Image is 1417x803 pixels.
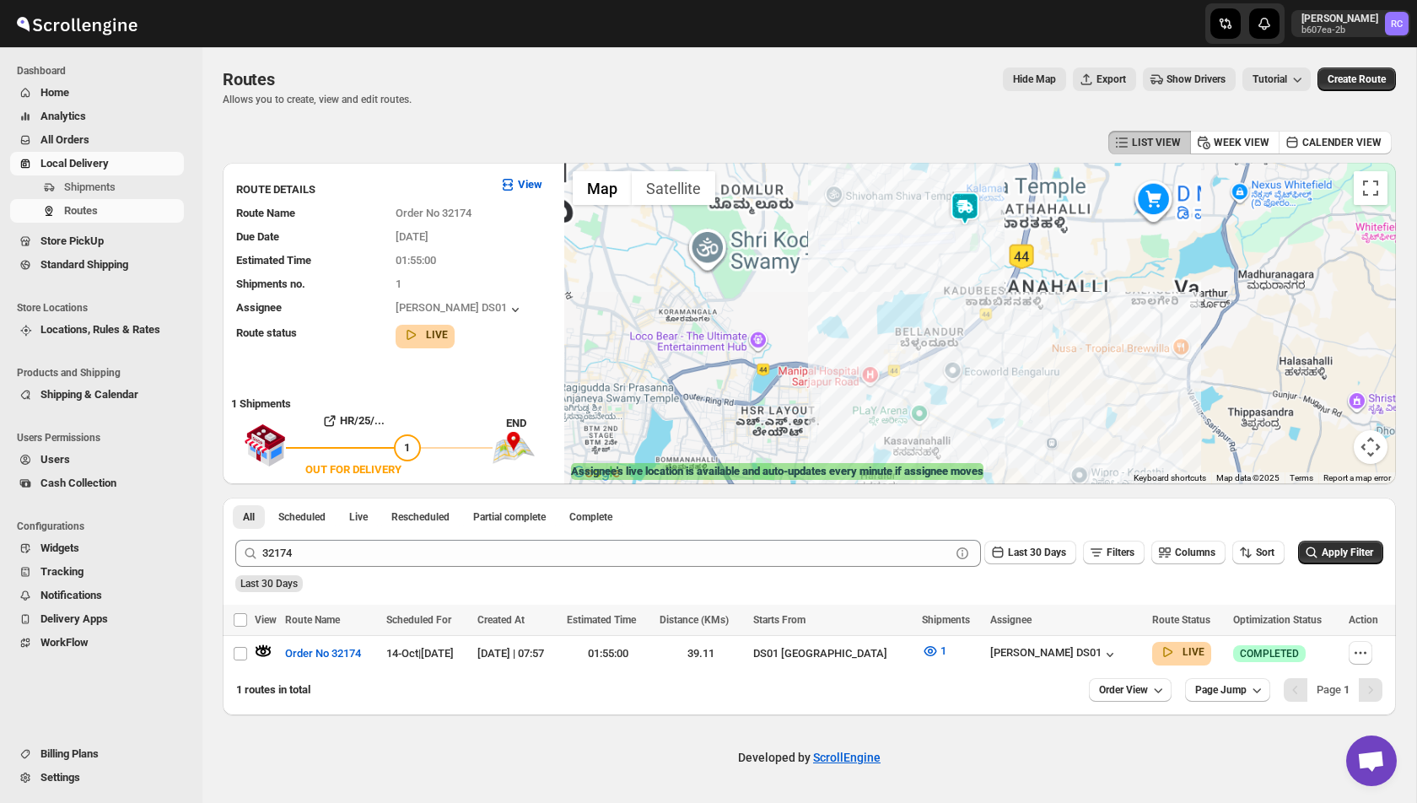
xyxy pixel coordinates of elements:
[243,510,255,524] span: All
[1253,73,1287,85] span: Tutorial
[64,181,116,193] span: Shipments
[396,207,471,219] span: Order No 32174
[1096,73,1126,86] span: Export
[10,742,184,766] button: Billing Plans
[10,383,184,407] button: Shipping & Calendar
[40,453,70,466] span: Users
[1354,171,1387,205] button: Toggle fullscreen view
[1152,614,1210,626] span: Route Status
[1284,678,1382,702] nav: Pagination
[1151,541,1226,564] button: Columns
[477,645,558,662] div: [DATE] | 07:57
[1013,73,1056,86] span: Hide Map
[1322,547,1373,558] span: Apply Filter
[1143,67,1236,91] button: Show Drivers
[753,645,912,662] div: DS01 [GEOGRAPHIC_DATA]
[396,301,524,318] div: [PERSON_NAME] DS01
[568,462,624,484] img: Google
[1003,67,1066,91] button: Map action label
[236,181,486,198] h3: ROUTE DETAILS
[1089,678,1172,702] button: Order View
[13,3,140,45] img: ScrollEngine
[40,747,99,760] span: Billing Plans
[236,683,310,696] span: 1 routes in total
[255,614,277,626] span: View
[396,278,401,290] span: 1
[990,614,1032,626] span: Assignee
[40,157,109,170] span: Local Delivery
[275,640,371,667] button: Order No 32174
[40,234,104,247] span: Store PickUp
[984,541,1076,564] button: Last 30 Days
[632,171,715,205] button: Show satellite imagery
[1166,73,1226,86] span: Show Drivers
[236,207,295,219] span: Route Name
[17,366,191,380] span: Products and Shipping
[1385,12,1409,35] span: Rahul Chopra
[489,171,552,198] button: View
[1083,541,1145,564] button: Filters
[1190,131,1280,154] button: WEEK VIEW
[1195,683,1247,697] span: Page Jump
[10,472,184,495] button: Cash Collection
[17,520,191,533] span: Configurations
[223,389,291,410] b: 1 Shipments
[1298,541,1383,564] button: Apply Filter
[1291,10,1410,37] button: User menu
[1214,136,1269,149] span: WEEK VIEW
[240,578,298,590] span: Last 30 Days
[738,749,881,766] p: Developed by
[518,178,542,191] b: View
[493,432,535,464] img: trip_end.png
[1317,683,1350,696] span: Page
[1132,136,1181,149] span: LIST VIEW
[473,510,546,524] span: Partial complete
[396,230,428,243] span: [DATE]
[10,448,184,472] button: Users
[340,414,385,427] b: HR/25/...
[17,64,191,78] span: Dashboard
[568,462,624,484] a: Open this area in Google Maps (opens a new window)
[1183,646,1204,658] b: LIVE
[17,301,191,315] span: Store Locations
[40,110,86,122] span: Analytics
[477,614,525,626] span: Created At
[1099,683,1148,697] span: Order View
[10,584,184,607] button: Notifications
[1279,131,1392,154] button: CALENDER VIEW
[10,607,184,631] button: Delivery Apps
[10,536,184,560] button: Widgets
[10,81,184,105] button: Home
[40,86,69,99] span: Home
[40,589,102,601] span: Notifications
[236,278,305,290] span: Shipments no.
[426,329,448,341] b: LIVE
[402,326,448,343] button: LIVE
[1317,67,1396,91] button: Create Route
[1108,131,1191,154] button: LIST VIEW
[567,645,649,662] div: 01:55:00
[813,751,881,764] a: ScrollEngine
[40,636,89,649] span: WorkFlow
[1242,67,1311,91] button: Tutorial
[1073,67,1136,91] button: Export
[1354,430,1387,464] button: Map camera controls
[236,230,279,243] span: Due Date
[233,505,265,529] button: All routes
[571,463,983,480] label: Assignee's live location is available and auto-updates every minute if assignee moves
[1328,73,1386,86] span: Create Route
[285,645,361,662] span: Order No 32174
[404,441,410,454] span: 1
[660,614,729,626] span: Distance (KMs)
[40,565,84,578] span: Tracking
[1301,25,1378,35] p: b607ea-2b
[1344,683,1350,696] b: 1
[17,431,191,445] span: Users Permissions
[386,614,451,626] span: Scheduled For
[40,542,79,554] span: Widgets
[40,477,116,489] span: Cash Collection
[236,254,311,267] span: Estimated Time
[1349,614,1378,626] span: Action
[1008,547,1066,558] span: Last 30 Days
[1240,647,1299,660] span: COMPLETED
